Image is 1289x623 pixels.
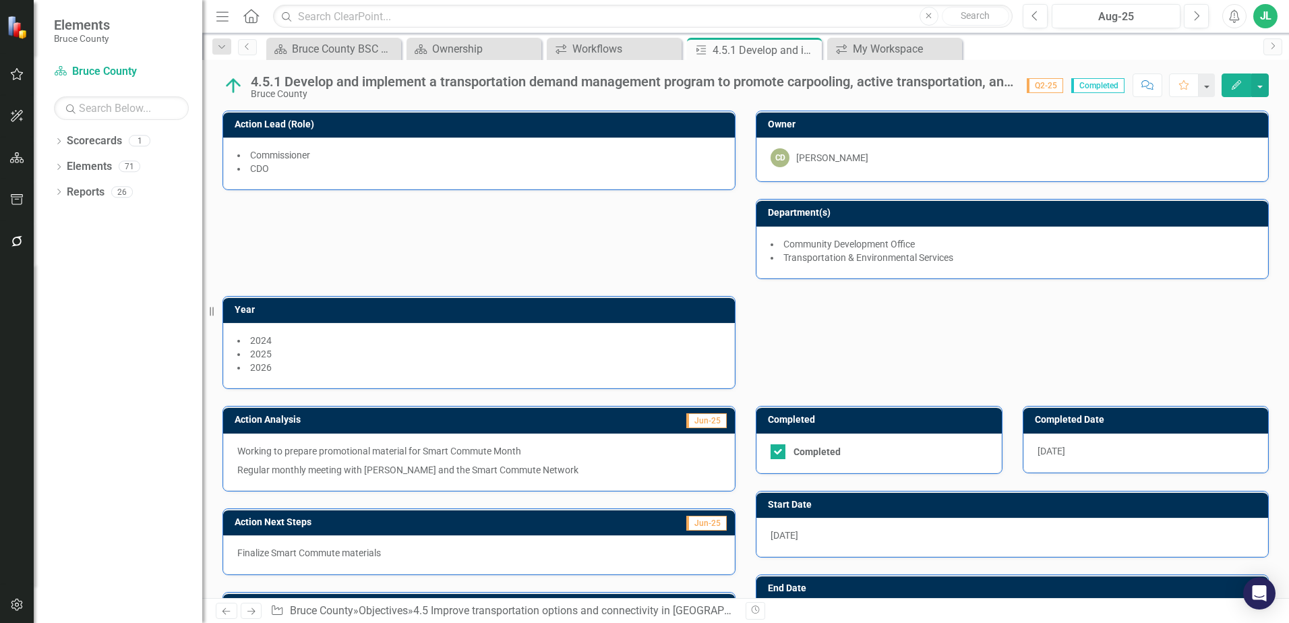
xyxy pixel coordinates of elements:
div: » » » [270,603,736,619]
a: 4.5 Improve transportation options and connectivity in [GEOGRAPHIC_DATA]. [413,604,777,617]
a: Reports [67,185,104,200]
h3: Start Date [768,500,1261,510]
span: 2024 [250,335,272,346]
h3: End Date [768,583,1261,593]
div: My Workspace [853,40,959,57]
a: My Workspace [831,40,959,57]
div: 26 [111,186,133,198]
span: Completed [1071,78,1125,93]
div: CD [771,148,789,167]
h3: Action Next Steps [235,517,554,527]
span: Elements [54,17,110,33]
p: Finalize Smart Commute materials [237,546,721,560]
div: Bruce County [251,89,1013,99]
h3: Owner [768,119,1261,129]
span: Jun-25 [686,413,727,428]
span: 2026 [250,362,272,373]
span: [DATE] [771,530,798,541]
span: Community Development Office [783,239,915,249]
button: Search [942,7,1009,26]
h3: Action Lead (Role) [235,119,728,129]
div: 71 [119,161,140,173]
a: Bruce County BSC Welcome Page [270,40,398,57]
a: Bruce County [290,604,353,617]
p: Regular monthly meeting with [PERSON_NAME] and the Smart Commute Network [237,461,721,477]
div: Workflows [572,40,678,57]
img: ClearPoint Strategy [7,16,30,39]
h3: Action Analysis [235,415,537,425]
img: On Track [222,75,244,96]
span: Transportation & Environmental Services [783,252,953,263]
a: Elements [67,159,112,175]
div: 4.5.1 Develop and implement a transportation demand management program to promote carpooling, act... [713,42,818,59]
span: Search [961,10,990,21]
div: Ownership [432,40,538,57]
span: CDO [250,163,269,174]
h3: Completed [768,415,995,425]
a: Scorecards [67,133,122,149]
a: Ownership [410,40,538,57]
span: Jun-25 [686,516,727,531]
small: Bruce County [54,33,110,44]
div: [PERSON_NAME] [796,151,868,165]
button: JL [1253,4,1278,28]
h3: Year [235,305,728,315]
a: Bruce County [54,64,189,80]
input: Search Below... [54,96,189,120]
span: [DATE] [1038,446,1065,456]
input: Search ClearPoint... [273,5,1013,28]
a: Objectives [359,604,408,617]
button: Aug-25 [1052,4,1180,28]
h3: Department(s) [768,208,1261,218]
span: Q2-25 [1027,78,1063,93]
h3: Completed Date [1035,415,1262,425]
div: Bruce County BSC Welcome Page [292,40,398,57]
span: 2025 [250,349,272,359]
div: 1 [129,136,150,147]
div: Aug-25 [1056,9,1176,25]
p: Working to prepare promotional material for Smart Commute Month [237,444,721,461]
span: Commissioner [250,150,310,160]
a: Workflows [550,40,678,57]
div: 4.5.1 Develop and implement a transportation demand management program to promote carpooling, act... [251,74,1013,89]
div: Open Intercom Messenger [1243,577,1276,610]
